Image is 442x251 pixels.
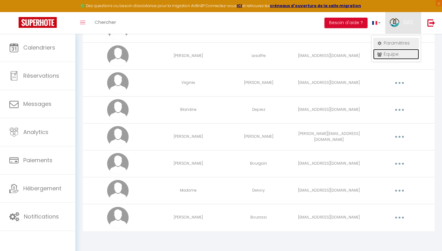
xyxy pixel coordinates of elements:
td: [EMAIL_ADDRESS][DOMAIN_NAME] [294,177,364,204]
img: avatar.png [107,126,129,148]
td: [EMAIL_ADDRESS][DOMAIN_NAME] [294,42,364,69]
span: Réservations [23,72,59,80]
td: Blandine [153,96,224,123]
span: Messages [23,100,51,108]
a: Paramètres [373,38,419,48]
td: Virginie [153,69,224,96]
td: [PERSON_NAME] [153,123,224,150]
img: logout [427,19,435,27]
button: Besoin d'aide ? [324,18,368,28]
td: [PERSON_NAME] [224,123,294,150]
a: ICI [237,3,242,8]
td: Lesaffre [224,42,294,69]
td: [PERSON_NAME] [153,42,224,69]
td: Madame [153,177,224,204]
td: Bourassi [224,204,294,231]
span: SAS [403,18,413,26]
button: Ouvrir le widget de chat LiveChat [5,2,24,21]
td: [PERSON_NAME] [224,69,294,96]
img: Super Booking [19,17,57,28]
a: créneaux d'ouverture de la salle migration [270,3,361,8]
img: avatar.png [107,45,129,67]
span: Analytics [23,128,48,136]
img: avatar.png [107,72,129,94]
td: Deprez [224,96,294,123]
img: ... [390,18,399,27]
td: [PERSON_NAME] [153,204,224,231]
td: [EMAIL_ADDRESS][DOMAIN_NAME] [294,150,364,177]
span: Paiements [23,156,52,164]
span: Chercher [95,19,116,25]
iframe: Chat [416,223,437,246]
a: Équipe [373,49,419,59]
img: avatar.png [107,207,129,228]
td: [EMAIL_ADDRESS][DOMAIN_NAME] [294,204,364,231]
td: Bourgain [224,150,294,177]
td: [PERSON_NAME][EMAIL_ADDRESS][DOMAIN_NAME] [294,123,364,150]
td: Delvoy [224,177,294,204]
td: [PERSON_NAME] [153,150,224,177]
img: avatar.png [107,153,129,175]
span: Hébergement [23,184,61,192]
td: [EMAIL_ADDRESS][DOMAIN_NAME] [294,69,364,96]
a: Chercher [90,12,121,34]
img: avatar.png [107,99,129,121]
span: Notifications [24,213,59,220]
span: Calendriers [23,44,55,51]
a: ... SAS [385,12,421,34]
td: [EMAIL_ADDRESS][DOMAIN_NAME] [294,96,364,123]
img: avatar.png [107,180,129,201]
